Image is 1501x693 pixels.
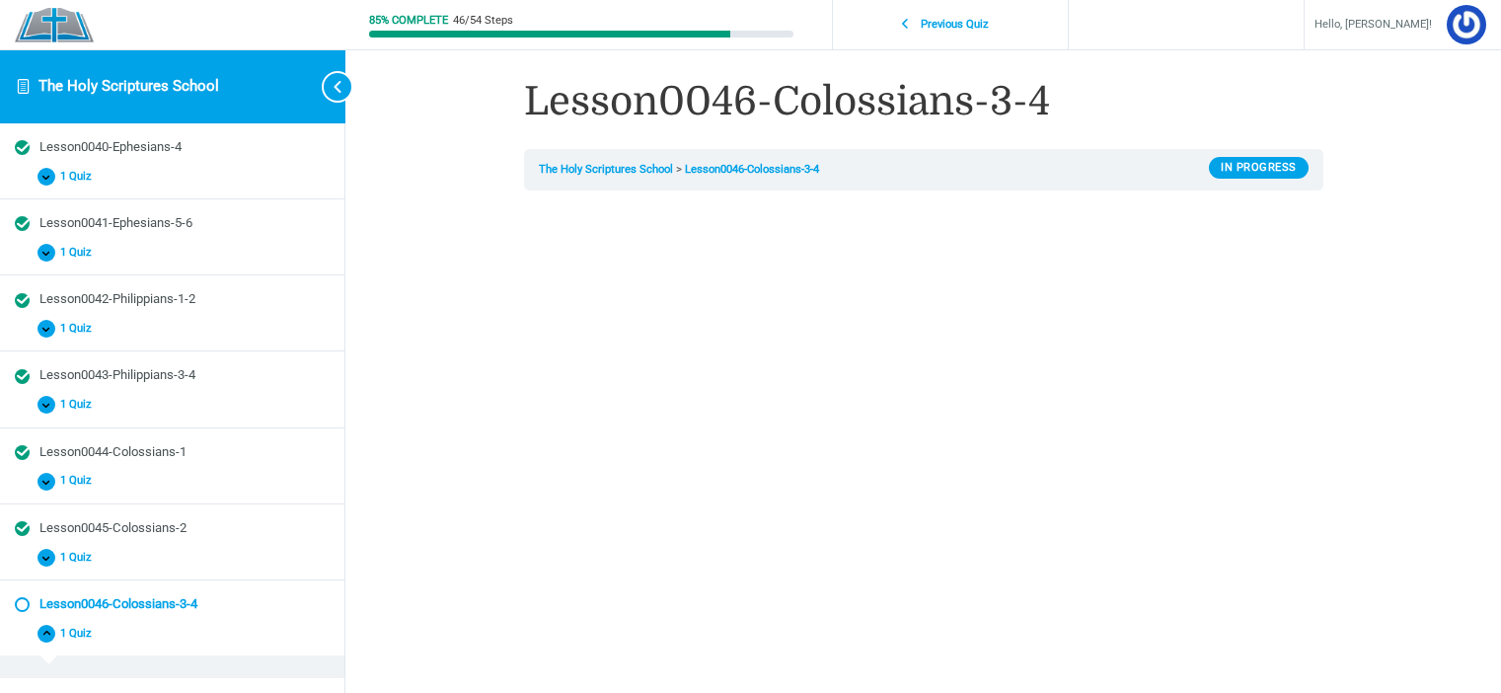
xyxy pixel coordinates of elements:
[15,595,330,614] a: Not started Lesson0046-Colossians-3-4
[524,74,1323,129] h1: Lesson0046-Colossians-3-4
[369,15,448,26] div: 85% Complete
[55,551,104,565] span: 1 Quiz
[39,519,330,538] div: Lesson0045-Colossians-2
[15,619,330,648] button: 1 Quiz
[55,170,104,184] span: 1 Quiz
[15,216,30,231] div: Completed
[39,443,330,462] div: Lesson0044-Colossians-1
[15,391,330,420] button: 1 Quiz
[524,149,1323,191] nav: Breadcrumbs
[15,138,330,157] a: Completed Lesson0040-Ephesians-4
[15,293,30,308] div: Completed
[15,521,30,536] div: Completed
[453,15,513,26] div: 46/54 Steps
[55,322,104,336] span: 1 Quiz
[39,214,330,233] div: Lesson0041-Ephesians-5-6
[39,290,330,309] div: Lesson0042-Philippians-1-2
[15,140,30,155] div: Completed
[15,315,330,344] button: 1 Quiz
[39,595,330,614] div: Lesson0046-Colossians-3-4
[1209,157,1309,179] div: In Progress
[15,162,330,191] button: 1 Quiz
[15,597,30,612] div: Not started
[55,246,104,260] span: 1 Quiz
[910,18,1001,32] span: Previous Quiz
[539,163,673,176] a: The Holy Scriptures School
[15,290,330,309] a: Completed Lesson0042-Philippians-1-2
[306,49,345,123] button: Toggle sidebar navigation
[38,77,219,95] a: The Holy Scriptures School
[838,7,1063,43] a: Previous Quiz
[1314,15,1432,36] span: Hello, [PERSON_NAME]!
[55,627,104,641] span: 1 Quiz
[15,366,330,385] a: Completed Lesson0043-Philippians-3-4
[15,239,330,268] button: 1 Quiz
[15,543,330,572] button: 1 Quiz
[15,369,30,384] div: Completed
[685,163,819,176] a: Lesson0046-Colossians-3-4
[15,467,330,496] button: 1 Quiz
[15,519,330,538] a: Completed Lesson0045-Colossians-2
[15,443,330,462] a: Completed Lesson0044-Colossians-1
[55,474,104,488] span: 1 Quiz
[39,366,330,385] div: Lesson0043-Philippians-3-4
[15,214,330,233] a: Completed Lesson0041-Ephesians-5-6
[39,138,330,157] div: Lesson0040-Ephesians-4
[15,445,30,460] div: Completed
[55,398,104,412] span: 1 Quiz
